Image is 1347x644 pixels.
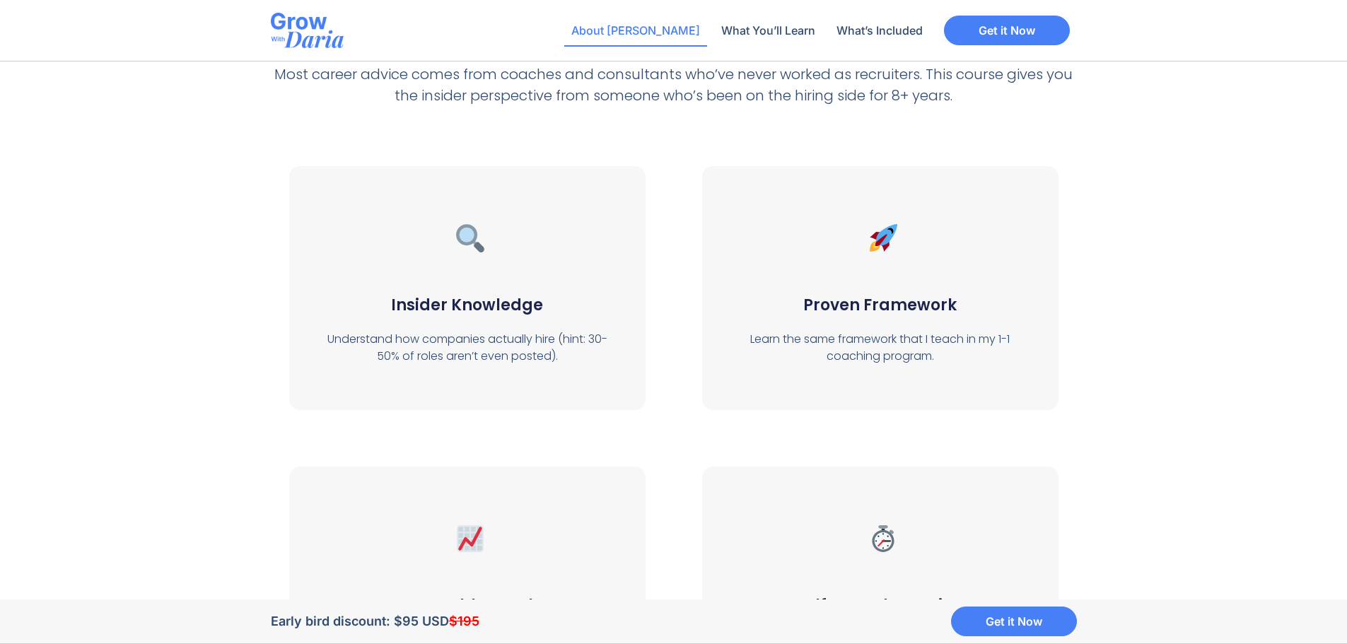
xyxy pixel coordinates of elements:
div: Early bird discount: $95 USD [271,612,498,630]
span: Get it Now [986,616,1042,627]
h2: Measurable Results [325,594,610,617]
h2: Insider Knowledge [325,293,610,317]
h2: Proven Framework [737,293,1023,317]
p: Understand how companies actually hire (hint: 30-50% of roles aren’t even posted). [325,331,610,365]
img: 🚀 [869,217,897,259]
del: $195 [449,614,479,628]
nav: Menu [564,14,930,47]
img: ⏱️ [869,517,897,560]
a: What’s Included [829,14,930,47]
p: Most career advice comes from coaches and consultants who’ve never worked as recruiters. This cou... [271,64,1077,106]
p: Learn the same framework that I teach in my 1-1 coaching program. [737,331,1023,365]
h2: Self-Paced Learning [737,594,1023,617]
a: About [PERSON_NAME] [564,14,707,47]
a: Get it Now [951,607,1077,636]
img: 🔍 [456,217,484,259]
span: Get it Now [979,25,1035,36]
a: Get it Now [944,16,1070,45]
a: What You’ll Learn [714,14,822,47]
img: 📈 [456,517,484,560]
